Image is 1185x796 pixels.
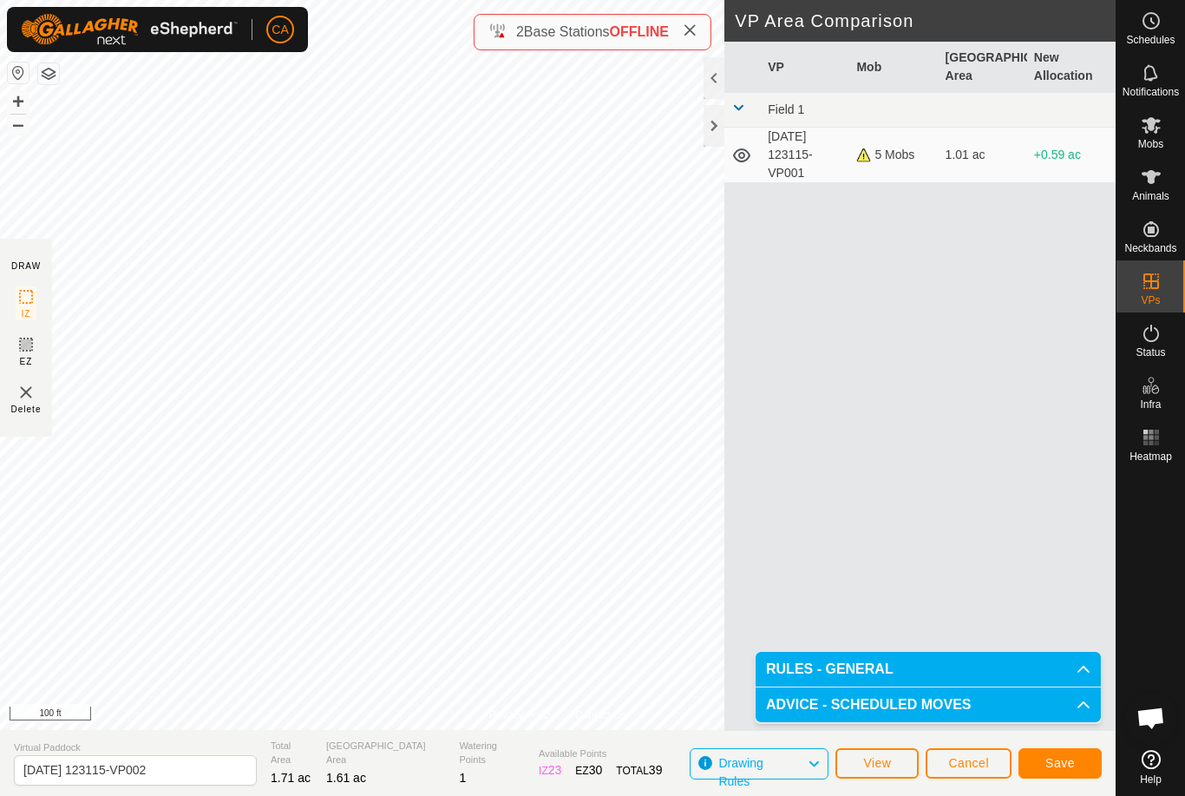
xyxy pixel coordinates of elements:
p-accordion-header: RULES - GENERAL [756,652,1101,687]
span: Cancel [948,756,989,770]
div: Open chat [1125,692,1177,744]
span: 1.61 ac [326,771,366,785]
div: EZ [575,761,602,780]
div: IZ [539,761,561,780]
span: Mobs [1138,139,1163,149]
td: [DATE] 123115-VP001 [761,128,849,183]
button: Cancel [926,748,1012,779]
span: Delete [11,403,42,416]
span: View [863,756,891,770]
span: Neckbands [1124,243,1176,253]
span: Available Points [539,747,662,761]
span: Help [1140,774,1162,785]
span: Drawing Rules [718,756,763,788]
span: Status [1136,347,1165,358]
span: RULES - GENERAL [766,662,894,676]
a: Help [1116,743,1185,792]
div: 5 Mobs [856,146,931,164]
span: 1.71 ac [271,771,311,785]
td: +0.59 ac [1027,128,1116,183]
a: Contact Us [575,707,626,723]
span: 2 [516,24,524,39]
div: TOTAL [616,761,662,780]
span: OFFLINE [610,24,669,39]
span: 39 [649,763,663,777]
span: 23 [548,763,562,777]
button: Map Layers [38,63,59,84]
h2: VP Area Comparison [735,10,1116,31]
p-accordion-header: ADVICE - SCHEDULED MOVES [756,687,1101,722]
td: 1.01 ac [939,128,1027,183]
span: Animals [1132,191,1169,201]
span: Watering Points [459,739,525,767]
img: Gallagher Logo [21,14,238,45]
span: Save [1045,756,1075,770]
button: – [8,114,29,135]
span: 30 [589,763,603,777]
span: Notifications [1123,87,1179,97]
button: Reset Map [8,62,29,83]
span: IZ [22,307,31,320]
button: Save [1018,748,1102,779]
span: CA [272,21,288,39]
img: VP [16,382,36,403]
span: [GEOGRAPHIC_DATA] Area [326,739,445,767]
div: DRAW [11,260,41,273]
span: Field 1 [768,102,804,116]
span: Virtual Paddock [14,740,257,755]
a: Privacy Policy [489,707,554,723]
span: ADVICE - SCHEDULED MOVES [766,698,971,712]
span: VPs [1141,295,1160,306]
button: + [8,91,29,112]
span: EZ [20,355,33,368]
th: [GEOGRAPHIC_DATA] Area [939,42,1027,93]
th: VP [761,42,849,93]
span: 1 [459,771,466,785]
button: View [835,748,919,779]
span: Schedules [1126,35,1175,45]
th: New Allocation [1027,42,1116,93]
span: Heatmap [1129,451,1172,462]
th: Mob [849,42,938,93]
span: Total Area [271,739,312,767]
span: Infra [1140,399,1161,410]
span: Base Stations [524,24,610,39]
